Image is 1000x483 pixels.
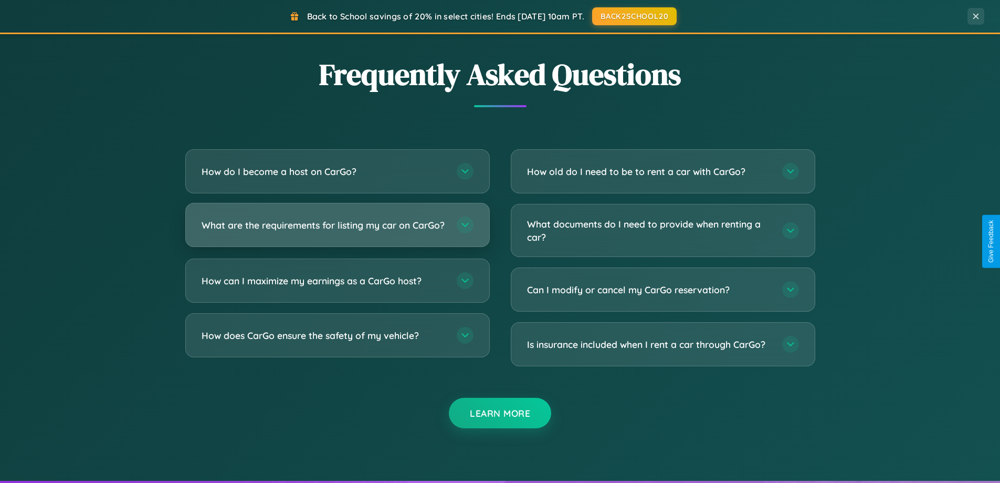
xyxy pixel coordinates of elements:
[592,7,677,25] button: BACK2SCHOOL20
[307,11,584,22] span: Back to School savings of 20% in select cities! Ends [DATE] 10am PT.
[202,329,446,342] h3: How does CarGo ensure the safety of my vehicle?
[527,338,772,351] h3: Is insurance included when I rent a car through CarGo?
[202,165,446,178] h3: How do I become a host on CarGo?
[202,274,446,287] h3: How can I maximize my earnings as a CarGo host?
[202,219,446,232] h3: What are the requirements for listing my car on CarGo?
[185,54,815,95] h2: Frequently Asked Questions
[527,283,772,296] h3: Can I modify or cancel my CarGo reservation?
[527,165,772,178] h3: How old do I need to be to rent a car with CarGo?
[527,218,772,243] h3: What documents do I need to provide when renting a car?
[987,220,995,263] div: Give Feedback
[449,398,551,428] button: Learn More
